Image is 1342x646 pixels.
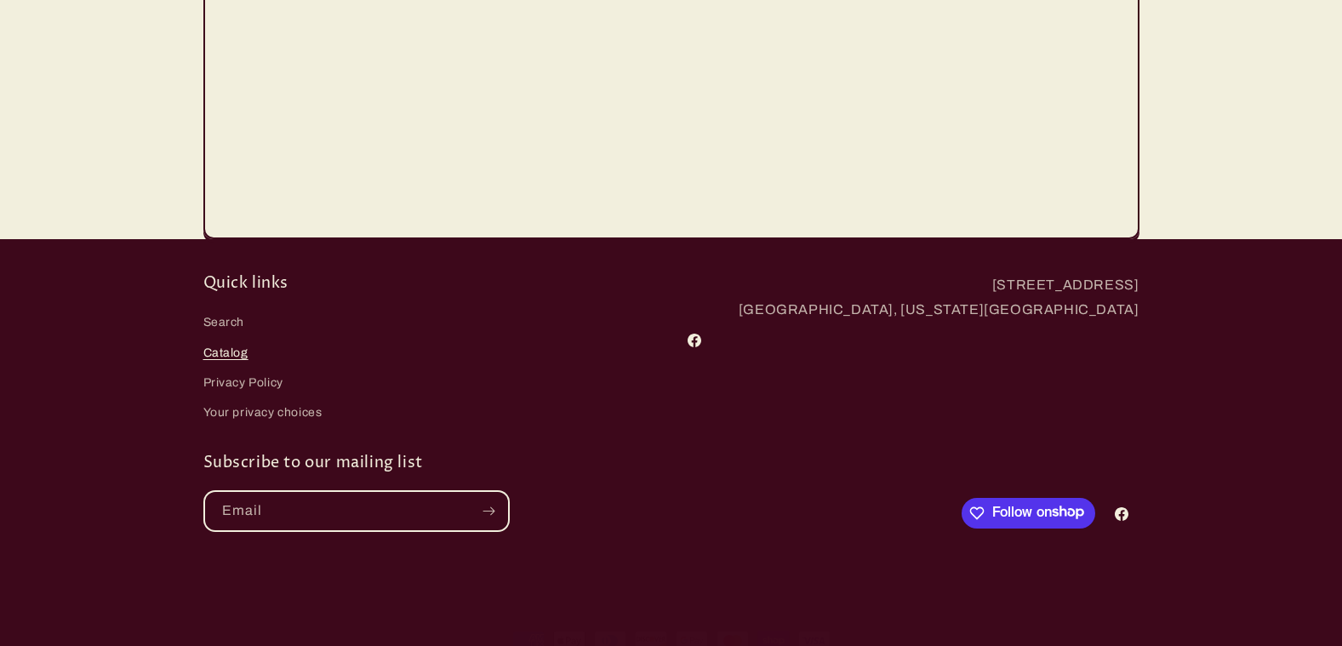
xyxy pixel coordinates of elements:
[471,490,508,532] button: Subscribe
[203,338,248,368] a: Catalog
[203,397,323,427] a: Your privacy choices
[677,273,1139,323] p: [STREET_ADDRESS] [GEOGRAPHIC_DATA], [US_STATE][GEOGRAPHIC_DATA]
[203,368,283,397] a: Privacy Policy
[203,273,666,293] h2: Quick links
[203,312,245,337] a: Search
[203,453,953,472] h2: Subscribe to our mailing list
